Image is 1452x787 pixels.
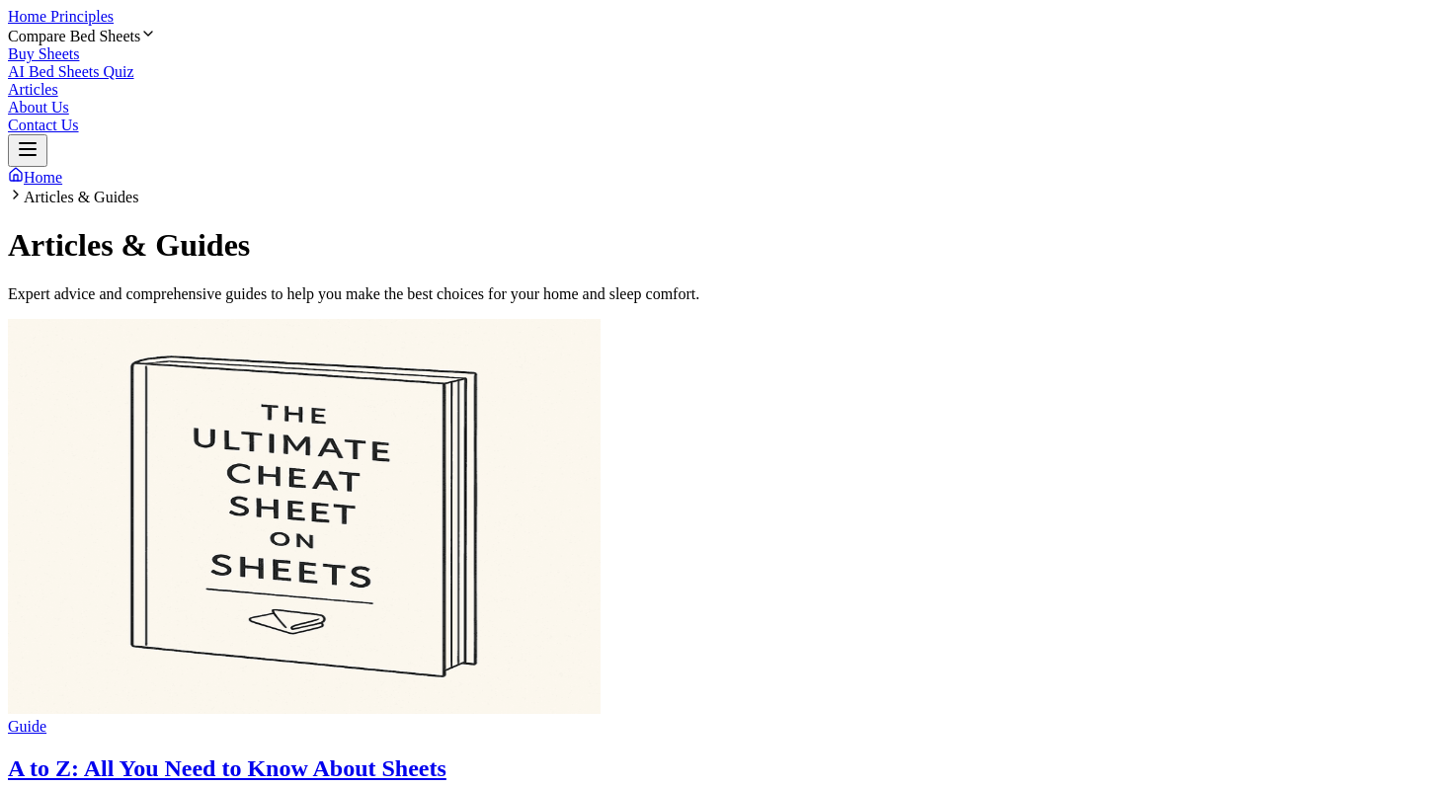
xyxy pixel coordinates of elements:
a: About Us [8,99,69,116]
h2: A to Z: All You Need to Know About Sheets [8,755,1444,782]
h1: Articles & Guides [8,227,1444,264]
img: A to Z: All You Need to Know About Sheets [8,319,601,714]
a: AI Bed Sheets Quiz [8,63,134,80]
p: Expert advice and comprehensive guides to help you make the best choices for your home and sleep ... [8,285,1444,303]
span: Articles & Guides [24,189,138,205]
a: Home [8,169,62,186]
a: Home Principles [8,8,114,25]
nav: Breadcrumb [8,167,1444,206]
a: Buy Sheets [8,45,79,62]
a: Articles [8,81,58,98]
a: Contact Us [8,117,79,133]
span: Guide [8,718,46,735]
div: Compare Bed Sheets [8,26,1444,45]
